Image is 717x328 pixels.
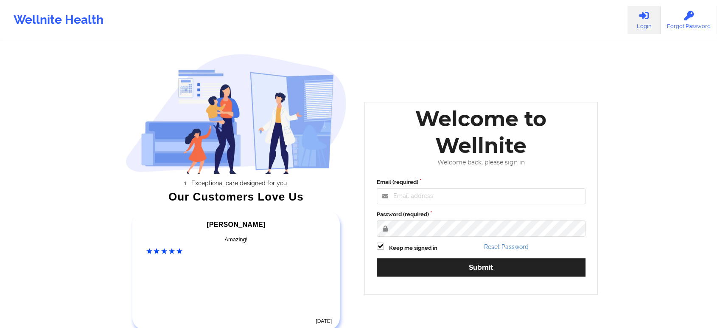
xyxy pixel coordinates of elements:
[377,258,585,277] button: Submit
[484,243,529,250] a: Reset Password
[661,6,717,34] a: Forgot Password
[371,159,591,166] div: Welcome back, please sign in
[126,54,347,174] img: wellnite-auth-hero_200.c722682e.png
[371,105,591,159] div: Welcome to Wellnite
[377,188,585,204] input: Email address
[126,192,347,201] div: Our Customers Love Us
[146,235,326,244] div: Amazing!
[377,178,585,187] label: Email (required)
[316,318,332,324] time: [DATE]
[389,244,437,252] label: Keep me signed in
[377,210,585,219] label: Password (required)
[627,6,661,34] a: Login
[133,180,347,187] li: Exceptional care designed for you.
[207,221,265,228] span: [PERSON_NAME]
